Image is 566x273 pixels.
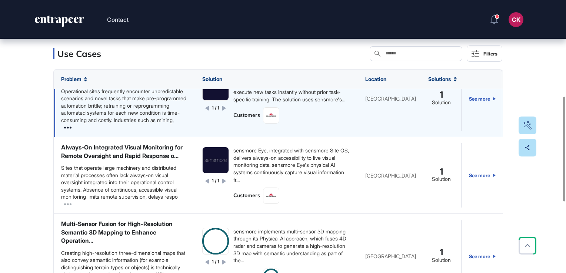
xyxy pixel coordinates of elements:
div: 1 / 1 [212,259,219,265]
div: sensmore implements multi-sensor 3D mapping through its Physical AI approach, which fuses 4D rada... [233,228,350,264]
div: Filters [483,51,497,57]
button: CK [509,12,523,27]
div: 1 / 1 [212,178,219,184]
span: 1 [440,168,443,175]
div: Customers [233,112,260,119]
div: [GEOGRAPHIC_DATA] [365,253,413,259]
div: Customers [233,192,260,199]
span: Problem [61,76,81,82]
a: image [202,147,229,173]
a: entrapeer-logo [34,16,85,30]
h3: Use Cases [57,48,101,59]
div: Solution [432,257,451,264]
a: image [202,228,229,255]
span: Solution [202,76,222,82]
div: Sites that operate large machinery and distributed material processes often lack always-on visual... [61,164,187,200]
div: Always-On Integrated Visual Monitoring for Remote Oversight and Rapid Response o... [61,143,187,160]
div: Solution [432,176,451,183]
img: image [263,188,279,203]
button: Filters [467,45,502,62]
div: Operational sites frequently encounter unpredictable scenarios and novel tasks that make pre-prog... [61,88,187,124]
div: 1 / 1 [212,105,219,111]
button: Contact [107,15,129,24]
span: Solutions [428,76,451,82]
div: Solution [432,99,451,106]
a: image [263,107,279,124]
a: See more [469,67,496,131]
span: 1 [440,91,443,98]
span: 1 [440,249,443,256]
img: image [263,108,279,123]
img: image [203,147,229,173]
span: Location [365,76,386,82]
div: [GEOGRAPHIC_DATA] [365,96,413,101]
div: Multi-Sensor Fusion for High-Resolution Semantic 3D Mapping to Enhance Operation... [61,220,187,245]
div: sensmore Eye, integrated with sensmore Site OS, delivers always-on accessibility to live visual m... [233,147,350,183]
a: See more [469,143,496,208]
div: [GEOGRAPHIC_DATA] [365,173,413,178]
